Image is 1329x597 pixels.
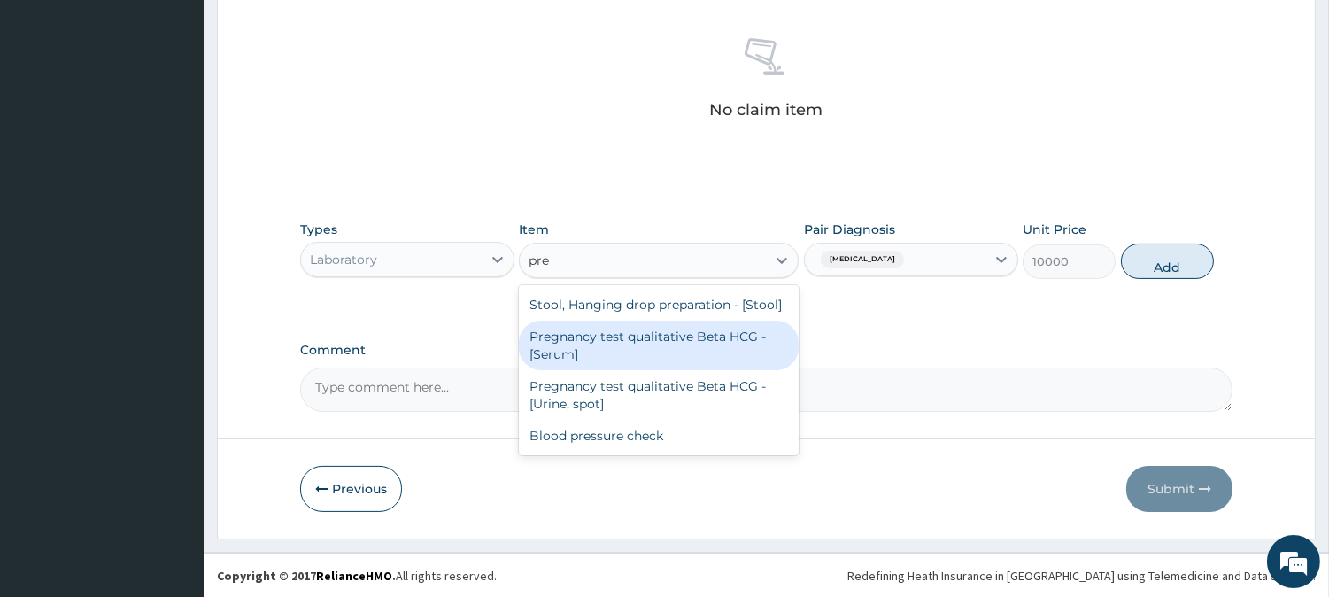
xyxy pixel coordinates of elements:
span: [MEDICAL_DATA] [821,251,904,268]
img: d_794563401_company_1708531726252_794563401 [33,89,72,133]
a: RelianceHMO [316,568,392,584]
div: Chat with us now [92,99,297,122]
textarea: Type your message and hit 'Enter' [9,404,337,466]
button: Previous [300,466,402,512]
label: Pair Diagnosis [804,221,895,238]
label: Types [300,222,337,237]
div: Pregnancy test qualitative Beta HCG - [Urine, spot] [519,370,799,420]
div: Laboratory [310,251,377,268]
div: Redefining Heath Insurance in [GEOGRAPHIC_DATA] using Telemedicine and Data Science! [847,567,1316,585]
label: Unit Price [1023,221,1086,238]
strong: Copyright © 2017 . [217,568,396,584]
label: Item [519,221,549,238]
div: Minimize live chat window [290,9,333,51]
label: Comment [300,343,1232,358]
span: We're online! [103,183,244,362]
button: Submit [1126,466,1232,512]
div: Blood pressure check [519,420,799,452]
div: Pregnancy test qualitative Beta HCG - [Serum] [519,321,799,370]
p: No claim item [709,101,823,119]
button: Add [1121,244,1214,279]
div: Stool, Hanging drop preparation - [Stool] [519,289,799,321]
